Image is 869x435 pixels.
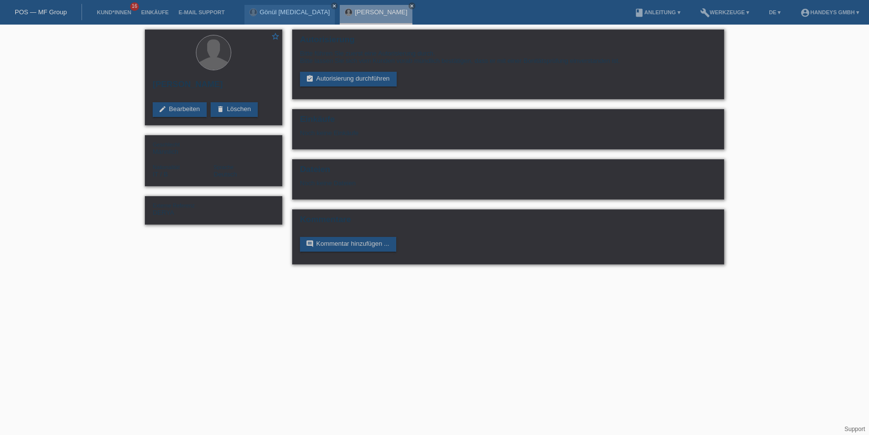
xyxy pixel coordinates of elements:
[634,8,644,18] i: book
[700,8,710,18] i: build
[306,240,314,248] i: comment
[159,105,166,113] i: edit
[409,3,414,8] i: close
[300,35,716,50] h2: Autorisierung
[136,9,173,15] a: Einkäufe
[153,102,207,117] a: editBearbeiten
[800,8,810,18] i: account_circle
[300,50,716,64] div: Bitte führen Sie zuerst eine Autorisierung durch. Bitte lassen Sie sich vom Kunden vorab mündlich...
[408,2,415,9] a: close
[15,8,67,16] a: POS — MF Group
[153,203,195,208] span: Externe Referenz
[130,2,139,11] span: 16
[153,80,274,94] h2: [PERSON_NAME]
[153,171,168,178] span: Italien / B / 01.07.2023
[174,9,230,15] a: E-Mail Support
[300,179,600,187] div: Noch keine Dateien
[795,9,864,15] a: account_circleHandeys GmbH ▾
[211,102,258,117] a: deleteLöschen
[300,165,716,179] h2: Dateien
[306,75,314,83] i: assignment_turned_in
[629,9,685,15] a: bookAnleitung ▾
[92,9,136,15] a: Kund*innen
[217,105,224,113] i: delete
[695,9,755,15] a: buildWerkzeuge ▾
[764,9,786,15] a: DE ▾
[153,142,180,147] span: Geschlecht
[300,237,396,252] a: commentKommentar hinzufügen ...
[331,2,338,9] a: close
[271,32,280,41] i: star_border
[214,164,234,170] span: Sprache
[153,164,180,170] span: Nationalität
[153,202,214,216] div: DERYA
[300,72,397,87] a: assignment_turned_inAutorisierung durchführen
[300,129,716,144] div: Noch keine Einkäufe
[844,426,865,433] a: Support
[332,3,337,8] i: close
[271,32,280,42] a: star_border
[300,215,716,230] h2: Kommentare
[153,141,214,155] div: Männlich
[260,8,330,16] a: Gönül [MEDICAL_DATA]
[300,115,716,129] h2: Einkäufe
[355,8,407,16] a: [PERSON_NAME]
[214,171,237,178] span: Deutsch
